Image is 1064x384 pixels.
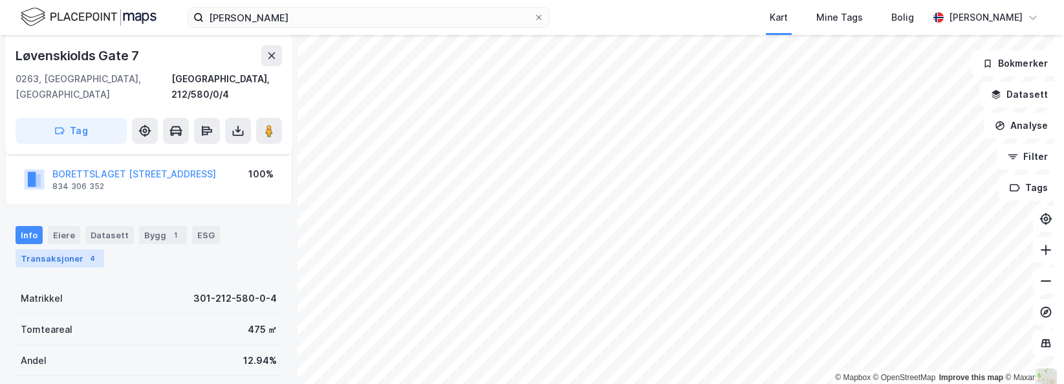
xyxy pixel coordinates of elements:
div: Matrikkel [21,291,63,306]
div: Eiere [48,226,80,244]
div: 1 [169,229,182,242]
button: Bokmerker [972,51,1059,76]
div: Tomteareal [21,322,72,337]
div: 4 [86,252,99,265]
button: Tags [999,175,1059,201]
a: OpenStreetMap [873,373,936,382]
img: logo.f888ab2527a4732fd821a326f86c7f29.svg [21,6,157,28]
div: Datasett [85,226,134,244]
div: Kart [770,10,788,25]
div: 475 ㎡ [248,322,277,337]
div: 0263, [GEOGRAPHIC_DATA], [GEOGRAPHIC_DATA] [16,71,171,102]
div: 301-212-580-0-4 [193,291,277,306]
a: Mapbox [835,373,871,382]
iframe: Chat Widget [999,322,1064,384]
div: Bolig [891,10,914,25]
div: 100% [248,166,274,182]
div: 12.94% [243,353,277,368]
input: Søk på adresse, matrikkel, gårdeiere, leietakere eller personer [204,8,534,27]
div: [GEOGRAPHIC_DATA], 212/580/0/4 [171,71,282,102]
div: Andel [21,353,47,368]
button: Analyse [984,113,1059,139]
div: [PERSON_NAME] [949,10,1023,25]
button: Datasett [980,82,1059,107]
div: 834 306 352 [52,181,104,192]
button: Filter [997,144,1059,170]
div: Mine Tags [816,10,863,25]
div: Bygg [139,226,187,244]
div: Løvenskiolds Gate 7 [16,45,142,66]
div: ESG [192,226,220,244]
a: Improve this map [939,373,1003,382]
button: Tag [16,118,127,144]
div: Info [16,226,43,244]
div: Transaksjoner [16,249,104,267]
